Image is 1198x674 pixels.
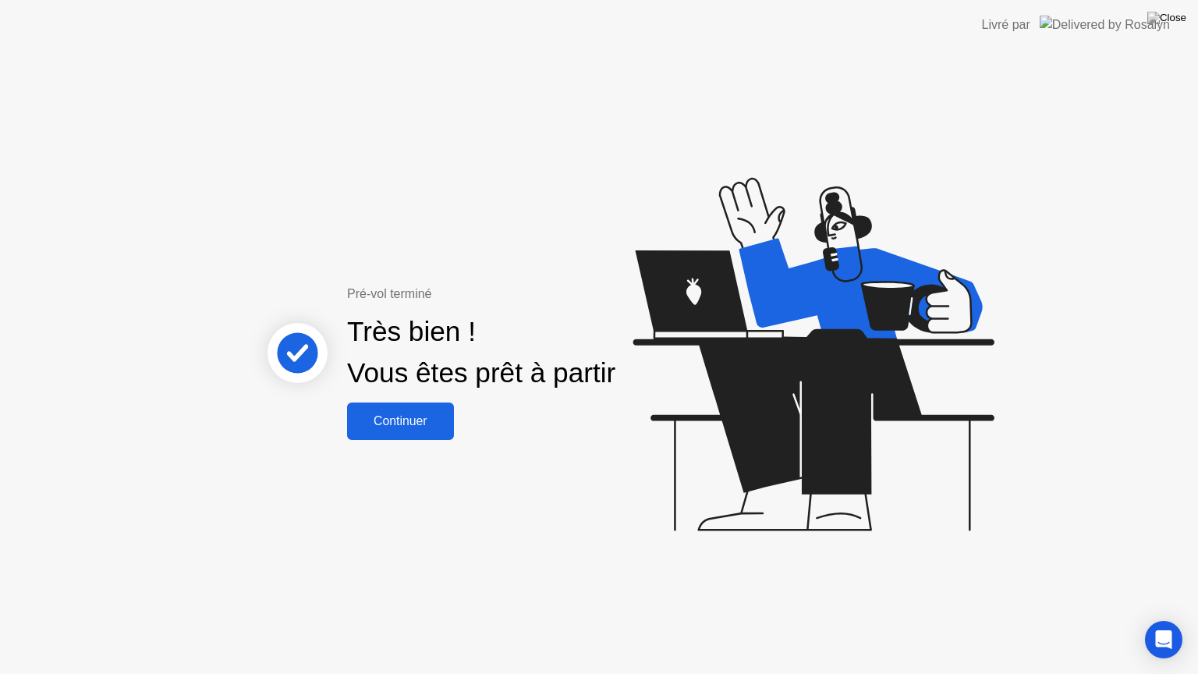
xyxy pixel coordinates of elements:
[347,403,454,440] button: Continuer
[347,311,615,394] div: Très bien ! Vous êtes prêt à partir
[1145,621,1182,658] div: Open Intercom Messenger
[982,16,1030,34] div: Livré par
[352,414,449,428] div: Continuer
[1040,16,1170,34] img: Delivered by Rosalyn
[1147,12,1186,24] img: Close
[347,285,669,303] div: Pré-vol terminé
